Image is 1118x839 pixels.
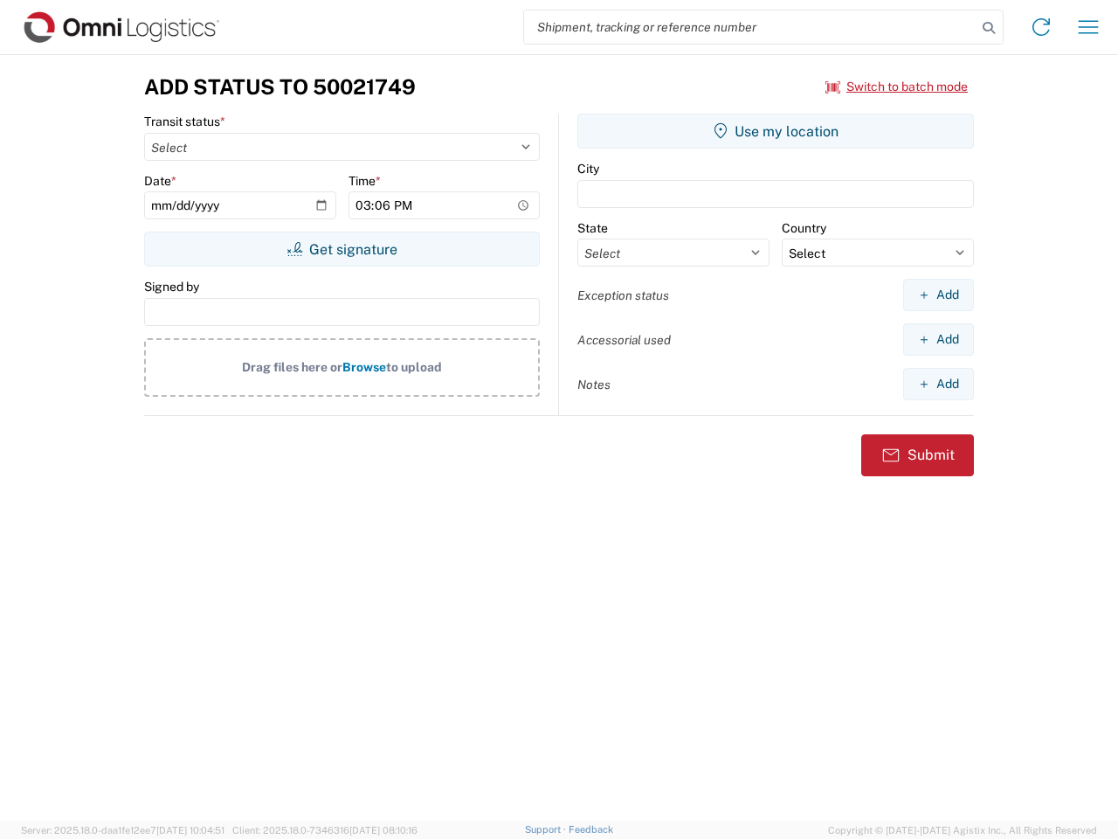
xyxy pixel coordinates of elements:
[144,74,416,100] h3: Add Status to 50021749
[903,323,974,356] button: Add
[782,220,826,236] label: Country
[349,173,381,189] label: Time
[144,114,225,129] label: Transit status
[577,220,608,236] label: State
[577,161,599,177] label: City
[232,825,418,836] span: Client: 2025.18.0-7346316
[577,332,671,348] label: Accessorial used
[242,360,342,374] span: Drag files here or
[577,114,974,149] button: Use my location
[156,825,224,836] span: [DATE] 10:04:51
[524,10,977,44] input: Shipment, tracking or reference number
[825,73,968,101] button: Switch to batch mode
[569,824,613,835] a: Feedback
[144,173,176,189] label: Date
[349,825,418,836] span: [DATE] 08:10:16
[828,822,1097,838] span: Copyright © [DATE]-[DATE] Agistix Inc., All Rights Reserved
[525,824,569,835] a: Support
[144,232,540,267] button: Get signature
[861,434,974,476] button: Submit
[21,825,224,836] span: Server: 2025.18.0-daa1fe12ee7
[903,368,974,400] button: Add
[386,360,442,374] span: to upload
[577,288,669,303] label: Exception status
[903,279,974,311] button: Add
[144,279,199,295] label: Signed by
[577,377,611,392] label: Notes
[342,360,386,374] span: Browse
